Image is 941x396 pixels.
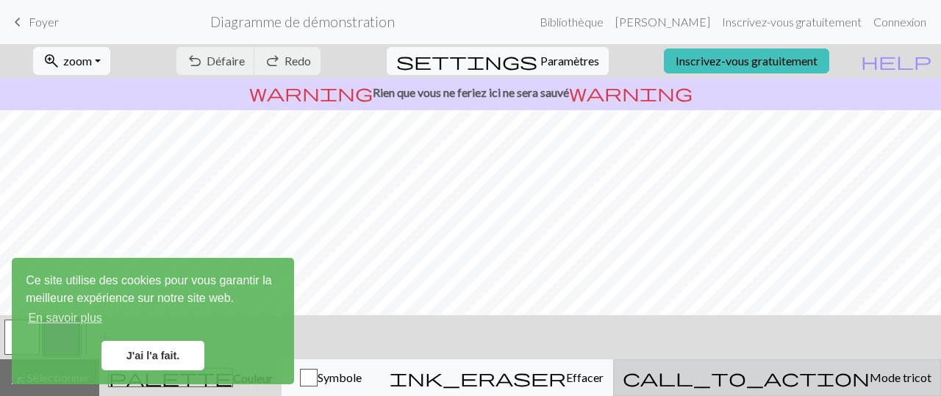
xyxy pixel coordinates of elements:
[63,54,92,68] span: zoom
[540,52,599,70] span: Paramètres
[6,84,935,101] p: Rien que vous ne feriez ici ne sera sauvé
[870,370,931,384] span: Mode tricot
[569,82,693,103] span: warning
[101,341,204,370] a: dismiss cookie message
[396,52,537,70] i: Settings
[210,13,395,30] h2: Diagramme de démonstration
[12,258,294,384] div: cookieconsent
[33,47,110,75] button: zoom
[26,272,280,329] span: Ce site utilise des cookies pour vous garantir la meilleure expérience sur notre site web.
[609,7,716,37] a: [PERSON_NAME]
[26,307,104,329] a: learn more about cookies
[716,7,867,37] a: Inscrivez-vous gratuitement
[867,7,932,37] a: Connexion
[318,370,362,384] span: Symbole
[534,7,609,37] a: Bibliothèque
[249,82,373,103] span: warning
[10,367,27,388] span: highlight_alt
[664,48,829,73] a: Inscrivez-vous gratuitement
[282,359,380,396] button: Symbole
[396,51,537,71] span: settings
[390,367,566,388] span: ink_eraser
[9,10,59,35] a: Foyer
[380,359,613,396] button: Effacer
[43,51,60,71] span: zoom_in
[566,370,604,384] span: Effacer
[861,51,931,71] span: help
[613,359,941,396] button: Mode tricot
[29,15,59,29] span: Foyer
[623,367,870,388] span: call_to_action
[387,47,609,75] button: SettingsParamètres
[9,12,26,32] span: keyboard_arrow_left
